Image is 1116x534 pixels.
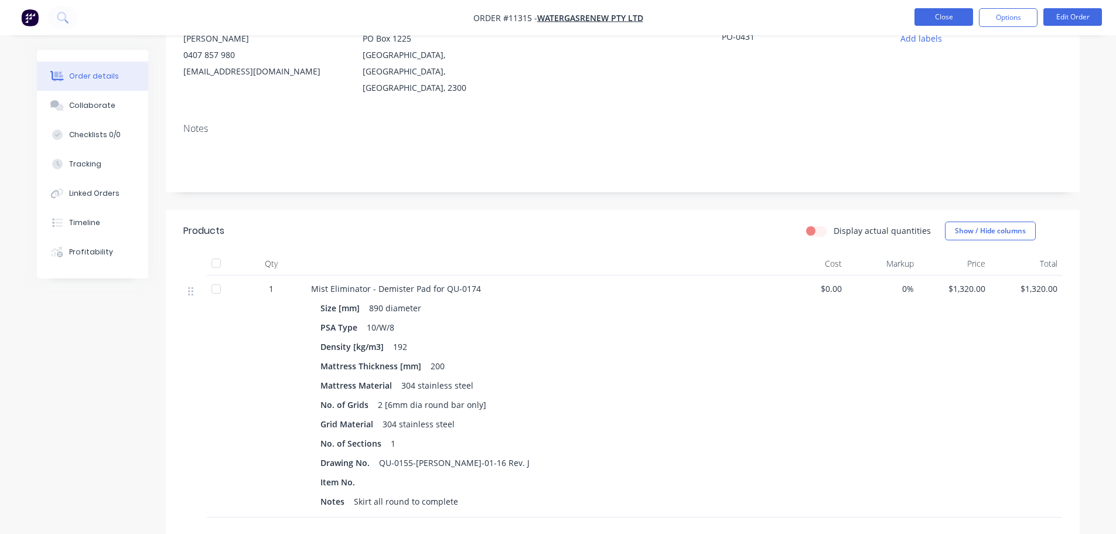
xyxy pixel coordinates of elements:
div: 200 [426,358,449,375]
div: Collaborate [69,100,115,111]
span: Mist Eliminator - Demister Pad for QU-0174 [311,283,481,294]
div: Density [kg/m3] [320,338,388,355]
div: Linked Orders [69,188,120,199]
div: 2 [6mm dia round bar only] [373,396,491,413]
div: PO-0431 [722,30,868,47]
label: Display actual quantities [834,225,931,237]
div: 890 diameter [364,300,426,317]
div: Order details [69,71,119,81]
div: 304 stainless steel [378,416,459,433]
div: Markup [847,252,919,275]
button: Order details [37,62,148,91]
div: 304 stainless steel [397,377,478,394]
button: Profitability [37,237,148,267]
div: PO Box 1225 [363,30,523,47]
span: 0% [851,283,914,295]
div: Grid Material [320,416,378,433]
div: [PERSON_NAME] [183,30,344,47]
div: Item No. [320,474,360,491]
span: 1 [269,283,274,295]
div: Cost [775,252,847,275]
div: 0407 857 980 [183,47,344,63]
div: [PERSON_NAME]0407 857 980[EMAIL_ADDRESS][DOMAIN_NAME] [183,30,344,80]
button: Close [914,8,973,26]
button: Checklists 0/0 [37,120,148,149]
div: Size [mm] [320,300,364,317]
div: PO Box 1225[GEOGRAPHIC_DATA], [GEOGRAPHIC_DATA], [GEOGRAPHIC_DATA], 2300 [363,30,523,96]
div: Timeline [69,217,100,228]
div: [EMAIL_ADDRESS][DOMAIN_NAME] [183,63,344,80]
img: Factory [21,9,39,26]
div: Checklists 0/0 [69,130,121,140]
div: Products [183,224,224,238]
a: WaterGasRenew Pty Ltd [537,12,643,23]
button: Add labels [895,30,948,46]
button: Timeline [37,208,148,237]
span: $0.00 [780,283,842,295]
div: Mattress Thickness [mm] [320,358,426,375]
span: $1,320.00 [995,283,1057,295]
div: Skirt all round to complete [349,493,463,510]
div: Price [919,252,991,275]
div: QU-0155-[PERSON_NAME]-01-16 Rev. J [374,454,534,471]
button: Edit Order [1043,8,1102,26]
div: Notes [320,493,349,510]
span: Order #11315 - [473,12,537,23]
div: Total [990,252,1062,275]
div: [GEOGRAPHIC_DATA], [GEOGRAPHIC_DATA], [GEOGRAPHIC_DATA], 2300 [363,47,523,96]
button: Collaborate [37,91,148,120]
div: 1 [386,435,400,452]
div: Qty [236,252,306,275]
div: Mattress Material [320,377,397,394]
button: Tracking [37,149,148,179]
button: Show / Hide columns [945,222,1036,240]
div: Notes [183,123,1062,134]
div: 192 [388,338,412,355]
button: Options [979,8,1037,27]
div: Tracking [69,159,101,169]
div: No. of Sections [320,435,386,452]
button: Linked Orders [37,179,148,208]
div: Profitability [69,247,113,257]
div: PSA Type [320,319,362,336]
div: No. of Grids [320,396,373,413]
span: $1,320.00 [923,283,986,295]
div: Drawing No. [320,454,374,471]
div: 10/W/8 [362,319,399,336]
